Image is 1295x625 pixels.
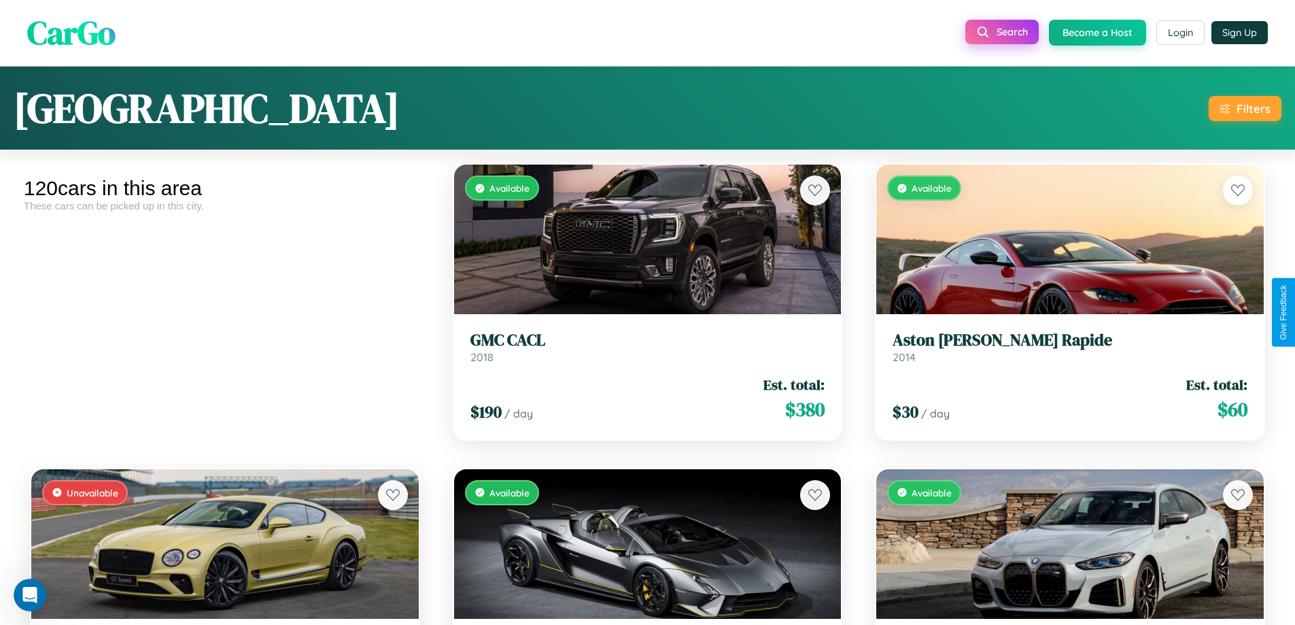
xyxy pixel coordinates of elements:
[1186,375,1247,394] span: Est. total:
[67,487,118,499] span: Unavailable
[489,182,530,194] span: Available
[470,401,502,423] span: $ 190
[24,200,426,212] div: These cars can be picked up in this city.
[24,177,426,200] div: 120 cars in this area
[893,331,1247,364] a: Aston [PERSON_NAME] Rapide2014
[1218,396,1247,423] span: $ 60
[470,331,825,364] a: GMC CACL2018
[965,20,1039,44] button: Search
[504,407,533,420] span: / day
[27,10,116,55] span: CarGo
[1156,20,1205,45] button: Login
[1279,285,1288,340] div: Give Feedback
[893,350,916,364] span: 2014
[14,80,400,136] h1: [GEOGRAPHIC_DATA]
[912,487,952,499] span: Available
[470,350,494,364] span: 2018
[763,375,825,394] span: Est. total:
[1049,20,1146,46] button: Become a Host
[893,331,1247,350] h3: Aston [PERSON_NAME] Rapide
[14,579,46,611] iframe: Intercom live chat
[912,182,952,194] span: Available
[893,401,918,423] span: $ 30
[1209,96,1281,121] button: Filters
[1237,101,1271,116] div: Filters
[1211,21,1268,44] button: Sign Up
[921,407,950,420] span: / day
[785,396,825,423] span: $ 380
[470,331,825,350] h3: GMC CACL
[489,487,530,499] span: Available
[997,26,1028,38] span: Search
